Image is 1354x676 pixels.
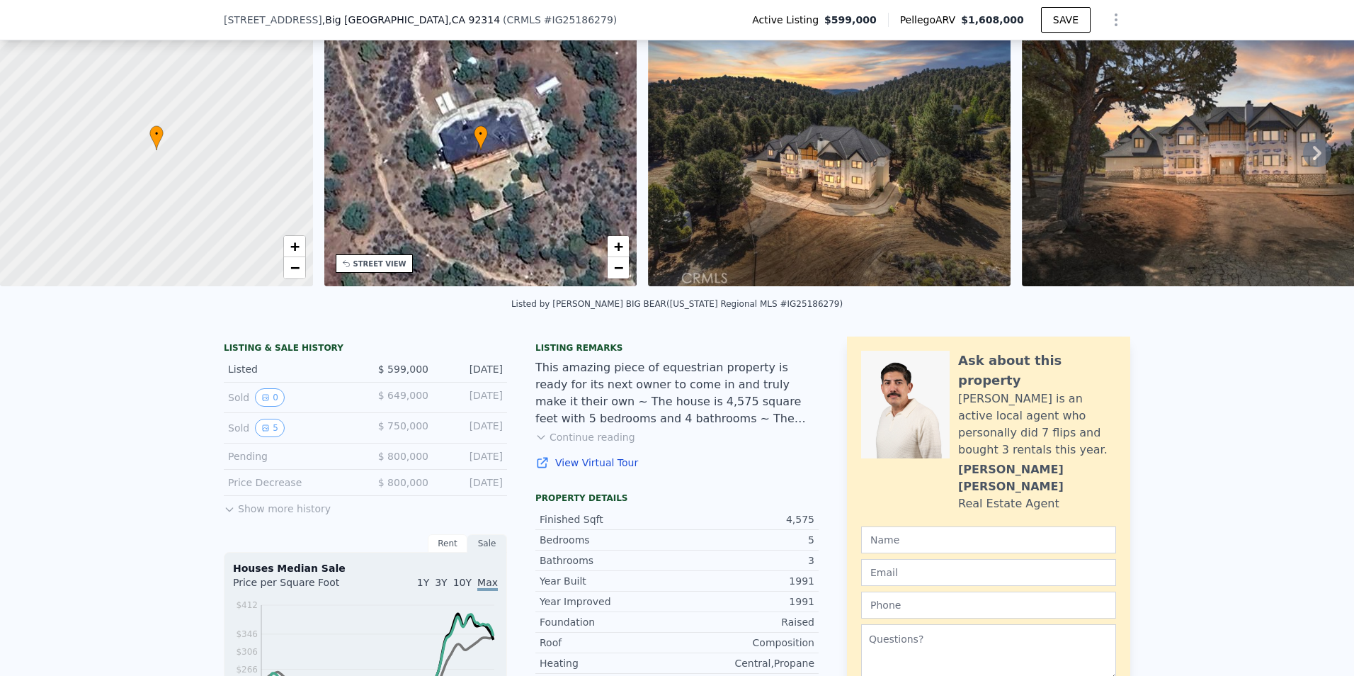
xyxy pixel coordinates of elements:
span: Pellego ARV [900,13,962,27]
div: Central,Propane [677,656,814,670]
div: [PERSON_NAME] [PERSON_NAME] [958,461,1116,495]
div: 1991 [677,574,814,588]
button: Show more history [224,496,331,516]
tspan: $266 [236,665,258,675]
tspan: $346 [236,629,258,639]
div: [DATE] [440,362,503,376]
div: Finished Sqft [540,512,677,526]
input: Phone [861,592,1116,619]
div: Pending [228,449,354,463]
div: • [474,125,488,150]
span: $599,000 [824,13,877,27]
span: $ 800,000 [378,451,428,462]
a: View Virtual Tour [535,456,819,470]
span: $ 599,000 [378,364,428,375]
button: View historical data [255,388,285,407]
div: [DATE] [440,475,503,490]
a: Zoom out [608,257,629,278]
tspan: $306 [236,647,258,657]
span: $ 800,000 [378,477,428,488]
div: Price Decrease [228,475,354,490]
div: Listed [228,362,354,376]
div: Heating [540,656,677,670]
div: Foundation [540,615,677,629]
span: CRMLS [507,14,541,26]
div: Composition [677,636,814,650]
div: 5 [677,533,814,547]
div: Bedrooms [540,533,677,547]
div: Raised [677,615,814,629]
span: 10Y [453,577,472,588]
div: Property details [535,492,819,504]
div: ( ) [503,13,617,27]
div: Rent [428,534,467,553]
img: Sale: 167522513 Parcel: 14705657 [648,14,1011,286]
span: − [290,259,299,276]
div: Listed by [PERSON_NAME] BIG BEAR ([US_STATE] Regional MLS #IG25186279) [511,299,843,309]
span: 3Y [435,577,447,588]
div: Roof [540,636,677,650]
button: View historical data [255,419,285,437]
span: $1,608,000 [961,14,1024,26]
div: Sold [228,388,354,407]
a: Zoom in [608,236,629,257]
span: • [149,128,164,140]
span: • [474,128,488,140]
div: [PERSON_NAME] is an active local agent who personally did 7 flips and bought 3 rentals this year. [958,390,1116,458]
a: Zoom out [284,257,305,278]
div: Year Improved [540,595,677,609]
div: Sale [467,534,507,553]
span: , CA 92314 [448,14,500,26]
div: [DATE] [440,419,503,437]
span: + [614,237,623,255]
span: $ 649,000 [378,390,428,401]
div: Houses Median Sale [233,561,498,575]
span: + [290,237,299,255]
span: , Big [GEOGRAPHIC_DATA] [322,13,500,27]
div: Bathrooms [540,553,677,568]
div: Ask about this property [958,351,1116,390]
div: • [149,125,164,150]
span: # IG25186279 [544,14,613,26]
input: Email [861,559,1116,586]
button: SAVE [1041,7,1091,33]
div: This amazing piece of equestrian property is ready for its next owner to come in and truly make i... [535,359,819,427]
div: Sold [228,419,354,437]
div: 4,575 [677,512,814,526]
span: $ 750,000 [378,420,428,432]
input: Name [861,526,1116,553]
tspan: $412 [236,600,258,610]
a: Zoom in [284,236,305,257]
div: LISTING & SALE HISTORY [224,342,507,356]
span: [STREET_ADDRESS] [224,13,322,27]
span: Active Listing [752,13,824,27]
div: STREET VIEW [353,259,406,269]
button: Show Options [1102,6,1130,34]
span: − [614,259,623,276]
span: Max [477,577,498,591]
span: 1Y [417,577,429,588]
div: 3 [677,553,814,568]
div: 1991 [677,595,814,609]
button: Continue reading [535,430,635,444]
div: Real Estate Agent [958,495,1059,512]
div: Price per Square Foot [233,575,365,598]
div: [DATE] [440,449,503,463]
div: Year Built [540,574,677,588]
div: Listing remarks [535,342,819,354]
div: [DATE] [440,388,503,407]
